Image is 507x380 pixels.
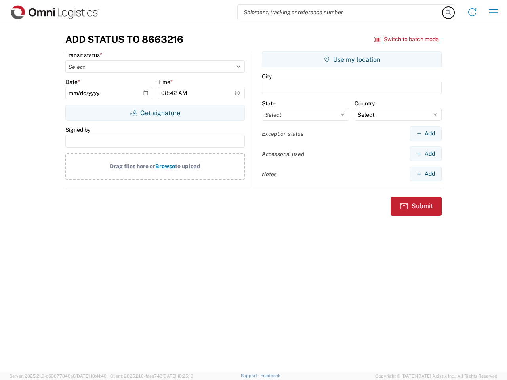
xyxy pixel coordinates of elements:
[375,372,497,380] span: Copyright © [DATE]-[DATE] Agistix Inc., All Rights Reserved
[391,197,442,216] button: Submit
[262,73,272,80] label: City
[162,374,193,378] span: [DATE] 10:25:10
[65,105,245,121] button: Get signature
[110,374,193,378] span: Client: 2025.21.0-faee749
[238,5,443,20] input: Shipment, tracking or reference number
[374,33,439,46] button: Switch to batch mode
[10,374,107,378] span: Server: 2025.21.0-c63077040a8
[410,126,442,141] button: Add
[262,130,303,137] label: Exception status
[158,78,173,85] label: Time
[241,373,261,378] a: Support
[175,163,200,169] span: to upload
[262,171,277,178] label: Notes
[260,373,280,378] a: Feedback
[155,163,175,169] span: Browse
[355,100,375,107] label: Country
[410,146,442,161] button: Add
[262,150,304,158] label: Accessorial used
[65,126,90,133] label: Signed by
[262,51,442,67] button: Use my location
[65,78,80,85] label: Date
[410,167,442,181] button: Add
[110,163,155,169] span: Drag files here or
[65,34,183,45] h3: Add Status to 8663216
[76,374,107,378] span: [DATE] 10:41:40
[65,51,102,59] label: Transit status
[262,100,276,107] label: State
